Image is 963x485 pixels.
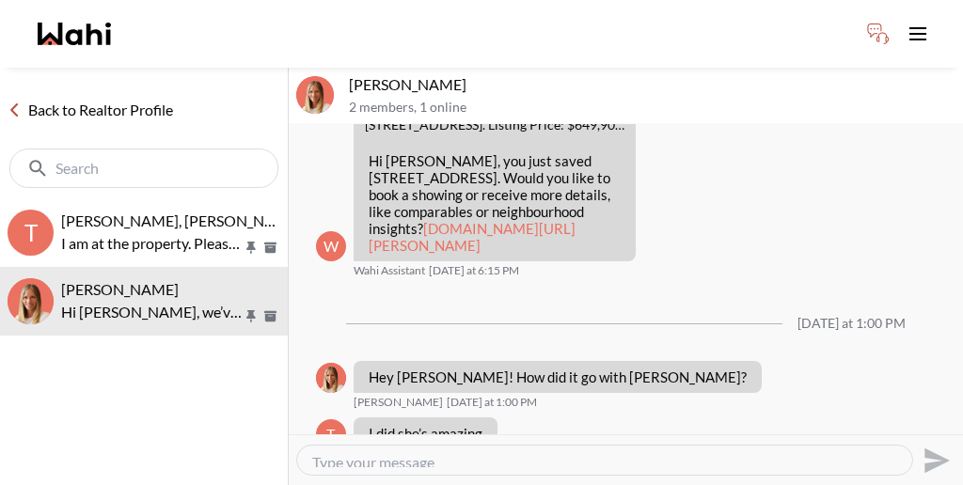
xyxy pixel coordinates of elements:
div: T [8,210,54,256]
div: Tadia Hines, Michelle [8,278,54,324]
a: [DOMAIN_NAME][URL][PERSON_NAME] [369,220,576,254]
div: [DATE] at 1:00 PM [797,316,906,332]
button: Archive [260,240,280,256]
time: 2025-08-13T22:15:48.648Z [429,263,519,278]
button: Pin [243,240,260,256]
textarea: Type your message [312,453,897,467]
div: T [316,419,346,449]
p: I did she’s amazing [369,425,482,442]
p: Hey [PERSON_NAME]! How did it go with [PERSON_NAME]? [369,368,747,385]
div: [STREET_ADDRESS]. Listing Price: $649,900. Get matched with agents based on their track record in... [365,117,624,133]
time: 2025-08-15T17:00:47.915Z [447,395,537,410]
p: 2 members , 1 online [349,100,955,116]
p: Hi [PERSON_NAME], we’ve received your showing request —exciting! 🎉 Let’s have a quick call to fin... [61,301,243,323]
button: Pin [243,308,260,324]
button: Archive [260,308,280,324]
span: Wahi Assistant [354,263,425,278]
a: Wahi homepage [38,23,111,45]
span: [PERSON_NAME], [PERSON_NAME] [61,211,302,229]
p: Hi [PERSON_NAME], you just saved [STREET_ADDRESS]. Would you like to book a showing or receive mo... [369,152,621,254]
p: I am at the property. Please come inside [61,232,243,255]
img: T [8,278,54,324]
img: T [296,76,334,114]
div: W [316,231,346,261]
div: Michelle Ryckman [316,363,346,393]
span: [PERSON_NAME] [61,280,179,298]
img: M [316,363,346,393]
p: [PERSON_NAME] [349,75,955,94]
span: [PERSON_NAME] [354,395,443,410]
button: Toggle open navigation menu [899,15,937,53]
input: Search [55,159,236,178]
button: Send [913,439,955,481]
div: Tadia Hines, Michelle [296,76,334,114]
